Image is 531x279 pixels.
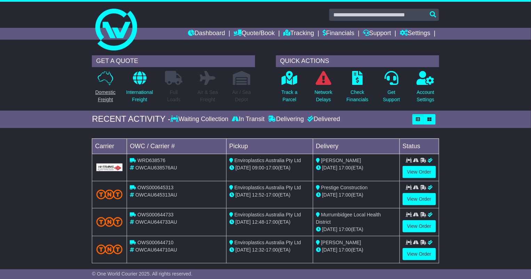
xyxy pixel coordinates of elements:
p: Full Loads [165,89,183,103]
td: Carrier [92,138,127,154]
span: Enviroplastics Australia Pty Ltd [235,158,301,163]
p: Domestic Freight [95,89,116,103]
span: 17:00 [339,226,351,232]
div: In Transit [230,115,267,123]
a: View Order [403,193,436,205]
span: [DATE] [322,165,338,170]
a: CheckFinancials [346,71,369,107]
span: [DATE] [236,165,251,170]
a: Track aParcel [281,71,298,107]
p: Account Settings [417,89,435,103]
img: TNT_Domestic.png [96,190,122,199]
a: DomesticFreight [95,71,116,107]
span: Enviroplastics Australia Pty Ltd [235,212,301,217]
span: OWCAU644733AU [135,219,177,225]
td: Pickup [226,138,313,154]
span: Enviroplastics Australia Pty Ltd [235,185,301,190]
span: [DATE] [322,226,338,232]
div: Delivering [267,115,306,123]
div: (ETA) [316,226,397,233]
a: InternationalFreight [126,71,153,107]
div: (ETA) [316,246,397,254]
span: OWS000644733 [137,212,174,217]
div: (ETA) [316,191,397,199]
div: RECENT ACTIVITY - [92,114,171,124]
p: Check Financials [347,89,368,103]
a: Tracking [283,28,314,40]
span: [DATE] [236,219,251,225]
a: AccountSettings [417,71,435,107]
span: [DATE] [236,192,251,198]
span: [DATE] [322,192,338,198]
div: - (ETA) [229,164,310,172]
span: OWCAU644710AU [135,247,177,253]
img: GetCarrierServiceLogo [96,164,122,171]
span: 12:32 [252,247,264,253]
span: 12:52 [252,192,264,198]
div: QUICK ACTIONS [276,55,439,67]
span: 09:00 [252,165,264,170]
span: [DATE] [236,247,251,253]
a: View Order [403,248,436,260]
p: Get Support [383,89,400,103]
a: View Order [403,220,436,232]
p: International Freight [126,89,153,103]
a: Support [363,28,391,40]
a: Quote/Book [234,28,275,40]
span: [PERSON_NAME] [321,240,361,245]
span: Murrumbidgee Local Health District [316,212,381,225]
span: 17:00 [266,247,278,253]
a: GetSupport [383,71,401,107]
a: Dashboard [188,28,225,40]
span: WRD638576 [137,158,165,163]
span: 17:00 [339,247,351,253]
span: OWCAU638576AU [135,165,177,170]
span: [DATE] [322,247,338,253]
div: Waiting Collection [171,115,230,123]
span: OWS000644710 [137,240,174,245]
div: GET A QUOTE [92,55,255,67]
span: © One World Courier 2025. All rights reserved. [92,271,192,277]
div: - (ETA) [229,246,310,254]
span: 12:48 [252,219,264,225]
a: View Order [403,166,436,178]
span: 17:00 [266,219,278,225]
a: Financials [323,28,354,40]
img: TNT_Domestic.png [96,217,122,226]
div: (ETA) [316,164,397,172]
span: OWCAU645313AU [135,192,177,198]
span: Enviroplastics Australia Pty Ltd [235,240,301,245]
p: Track a Parcel [282,89,298,103]
span: 17:00 [339,192,351,198]
a: Settings [400,28,430,40]
span: Prestige Construction [321,185,368,190]
span: 17:00 [266,192,278,198]
div: Delivered [306,115,340,123]
span: OWS000645313 [137,185,174,190]
span: 17:00 [339,165,351,170]
span: 17:00 [266,165,278,170]
p: Network Delays [315,89,332,103]
td: OWC / Carrier # [127,138,226,154]
img: TNT_Domestic.png [96,245,122,254]
td: Status [399,138,439,154]
span: [PERSON_NAME] [321,158,361,163]
div: - (ETA) [229,191,310,199]
div: - (ETA) [229,218,310,226]
td: Delivery [313,138,399,154]
p: Air & Sea Freight [197,89,218,103]
p: Air / Sea Depot [232,89,251,103]
a: NetworkDelays [314,71,333,107]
